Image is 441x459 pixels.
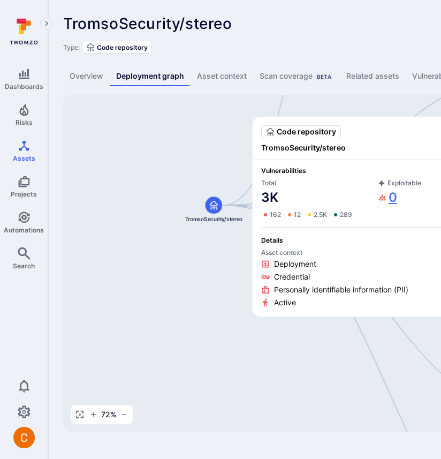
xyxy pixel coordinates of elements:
a: 289 [331,210,352,219]
span: Search [13,262,35,270]
span: Dashboards [5,82,43,91]
a: 162 [261,210,281,219]
span: Code repository [97,43,148,51]
div: Camilo Rivera [13,427,35,448]
span: TromsoSecurity/stereo [185,215,243,223]
a: 12 [285,210,301,219]
span: Risks [16,118,33,126]
span: 2.5K [314,210,327,219]
a: Overview [63,66,110,86]
span: Total [261,179,367,187]
div: Beta [315,72,333,81]
span: Type: [63,43,80,51]
span: TromsoSecurity/stereo [63,14,232,33]
span: Personally identifiable information (PII) [274,284,408,295]
a: Deployment graph [110,66,191,86]
span: 162 [270,210,281,219]
img: ACg8ocJuq_DPPTkXyD9OlTnVLvDrpObecjcADscmEHLMiTyEnTELew=s96-c [13,427,35,448]
a: Asset context [191,66,253,86]
button: Expand navigation menu [40,17,53,30]
span: Projects [11,190,37,198]
a: 3K [261,189,278,206]
span: Credential [274,272,310,282]
a: Related assets [340,66,406,86]
div: Scan coverage [260,71,333,81]
span: Active [274,297,296,308]
i: Expand navigation menu [43,19,50,28]
a: 0 [378,189,397,206]
a: 2.5K [305,210,327,219]
span: 12 [294,210,301,219]
span: 289 [340,210,352,219]
span: 72 % [101,409,117,420]
span: Code repository [277,126,336,137]
span: Deployment [274,259,316,269]
span: Assets [13,154,35,162]
span: Automations [4,226,44,234]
